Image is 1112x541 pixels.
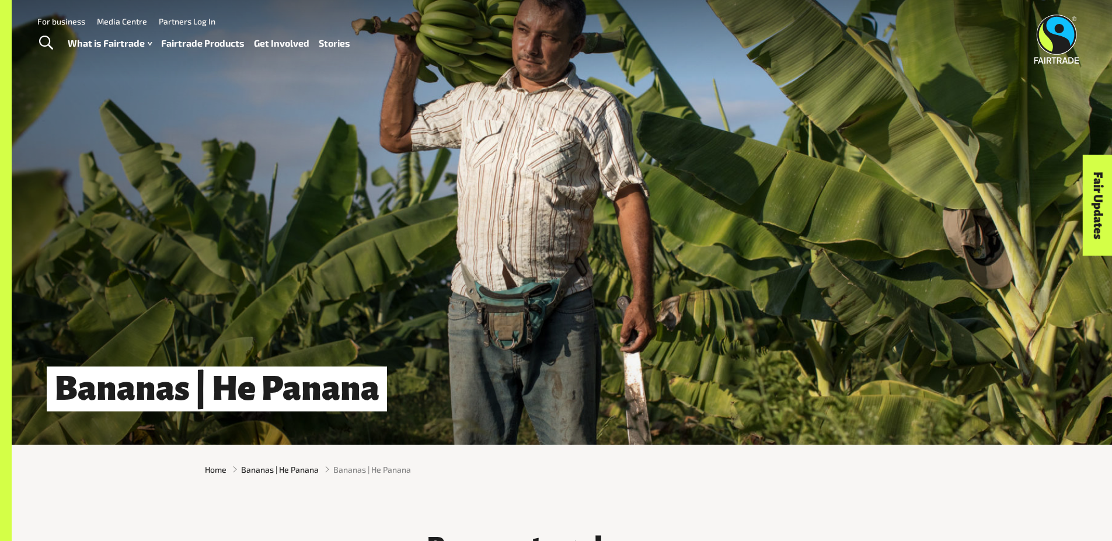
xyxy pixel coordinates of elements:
[47,367,387,411] h1: Bananas | He Panana
[333,463,411,476] span: Bananas | He Panana
[159,16,215,26] a: Partners Log In
[32,29,60,58] a: Toggle Search
[241,463,319,476] a: Bananas | He Panana
[319,35,350,52] a: Stories
[1034,15,1079,64] img: Fairtrade Australia New Zealand logo
[37,16,85,26] a: For business
[161,35,245,52] a: Fairtrade Products
[205,463,226,476] a: Home
[68,35,152,52] a: What is Fairtrade
[97,16,147,26] a: Media Centre
[254,35,309,52] a: Get Involved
